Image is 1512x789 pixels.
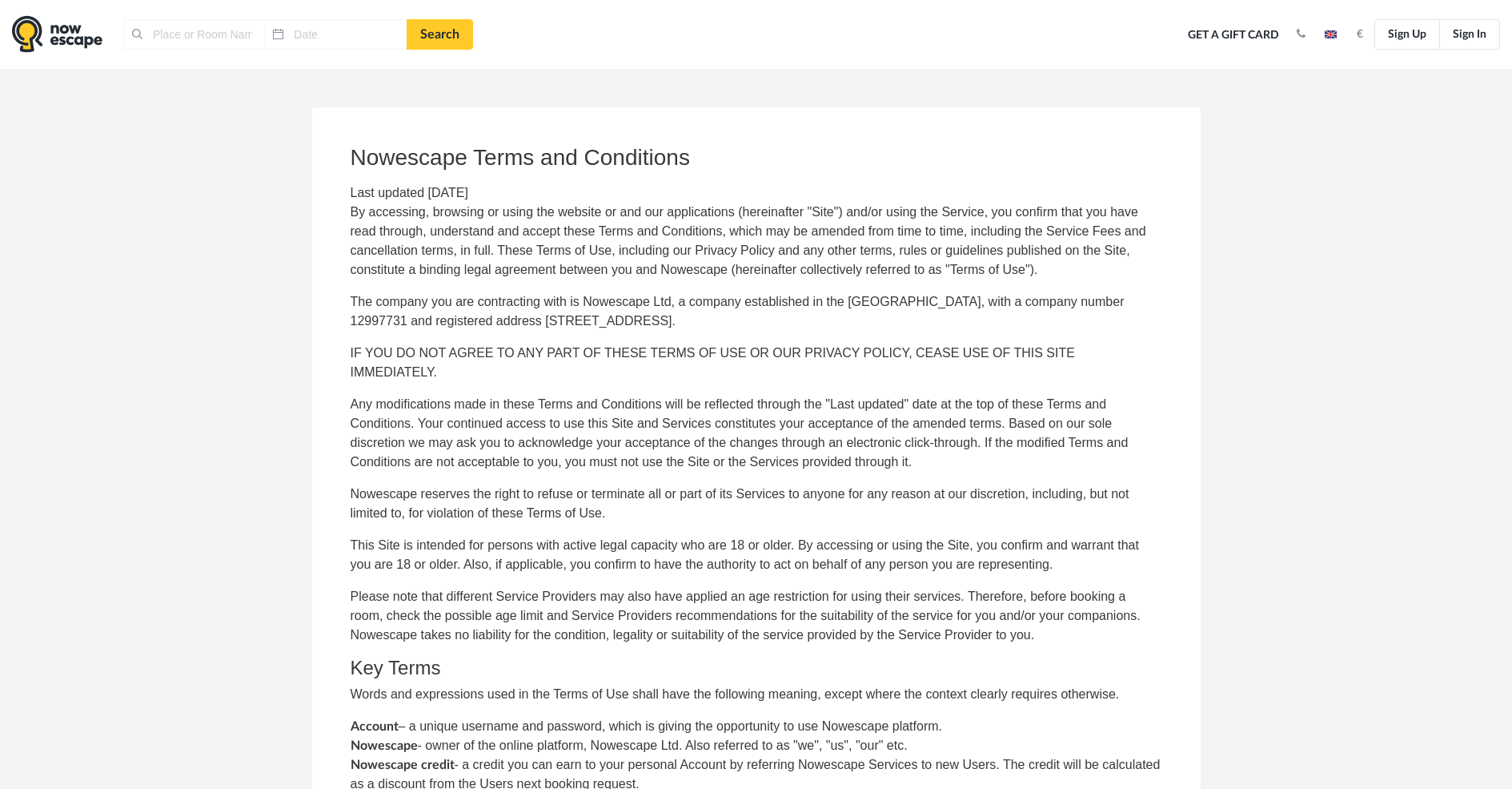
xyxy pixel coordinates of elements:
h4: Key Terms [351,658,1162,678]
p: Any modifications made in these Terms and Conditions will be reflected through the "Last updated"... [351,395,1162,472]
img: logo [12,15,102,53]
input: Date [265,19,406,50]
strong: € [1357,29,1363,40]
img: en.jpg [1325,30,1337,38]
p: The company you are contracting with is Nowescape Ltd, a company established in the [GEOGRAPHIC_D... [351,292,1162,331]
p: By accessing, browsing or using the website or and our applications (hereinafter "Site") and/or u... [351,203,1162,280]
p: Please note that different Service Providers may also have applied an age restriction for using t... [351,587,1162,645]
b: Nowescape [351,739,418,752]
input: Place or Room Name [124,19,265,50]
b: Nowescape credit [351,759,455,771]
p: IF YOU DO NOT AGREE TO ANY PART OF THESE TERMS OF USE OR OUR PRIVACY POLICY, CEASE USE OF THIS SI... [351,344,1162,382]
a: Sign Up [1374,19,1440,50]
button: € [1349,26,1371,42]
a: Get a Gift Card [1182,18,1285,53]
h3: Nowescape Terms and Conditions [351,146,1162,171]
p: This Site is intended for persons with active legal capacity who are 18 or older. By accessing or... [351,536,1162,574]
b: Account [351,720,399,733]
a: Search [407,19,473,50]
a: Sign In [1439,19,1500,50]
p: Nowescape reserves the right to refuse or terminate all or part of its Services to anyone for any... [351,485,1162,523]
p: Words and expressions used in the Terms of Use shall have the following meaning, except where the... [351,685,1162,704]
